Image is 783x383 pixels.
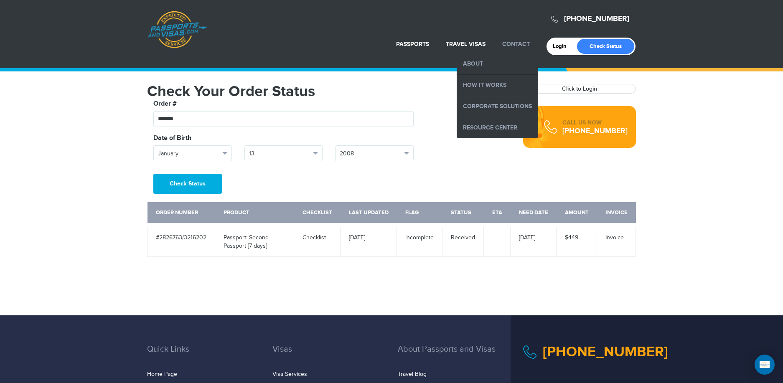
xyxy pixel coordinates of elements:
[562,127,628,135] div: [PHONE_NUMBER]
[457,117,538,138] a: Resource Center
[215,225,294,257] td: Passport: Second Passport [7 days]
[442,202,484,225] th: Status
[272,371,307,378] a: Visa Services
[511,202,557,225] th: Need Date
[396,41,429,48] a: Passports
[147,225,215,257] td: #2826763/3216202
[562,85,597,92] a: Click to Login
[341,202,397,225] th: Last Updated
[457,75,538,96] a: How it Works
[340,150,402,158] span: 2008
[397,202,442,225] th: Flag
[502,41,530,48] a: Contact
[147,202,215,225] th: Order Number
[153,99,177,109] label: Order #
[484,202,511,225] th: ETA
[562,119,628,127] div: CALL US NOW
[543,343,668,360] a: [PHONE_NUMBER]
[147,11,207,48] a: Passports & [DOMAIN_NAME]
[446,41,486,48] a: Travel Visas
[564,14,629,23] a: [PHONE_NUMBER]
[457,53,538,74] a: About
[244,145,323,161] button: 13
[597,202,636,225] th: Invoice
[553,43,572,50] a: Login
[153,174,222,194] button: Check Status
[341,225,397,257] td: [DATE]
[249,150,311,158] span: 13
[215,202,294,225] th: Product
[294,202,341,225] th: Checklist
[605,234,624,241] a: Invoice
[398,371,427,378] a: Travel Blog
[147,371,177,378] a: Home Page
[272,345,385,366] h3: Visas
[755,355,775,375] div: Open Intercom Messenger
[153,145,232,161] button: January
[442,225,484,257] td: Received
[557,202,597,225] th: Amount
[398,345,511,366] h3: About Passports and Visas
[303,234,326,241] a: Checklist
[577,39,634,54] a: Check Status
[147,84,511,99] h1: Check Your Order Status
[153,133,191,143] label: Date of Birth
[147,345,260,366] h3: Quick Links
[557,225,597,257] td: $449
[397,225,442,257] td: Incomplete
[511,225,557,257] td: [DATE]
[158,150,220,158] span: January
[457,96,538,117] a: Corporate Solutions
[335,145,414,161] button: 2008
